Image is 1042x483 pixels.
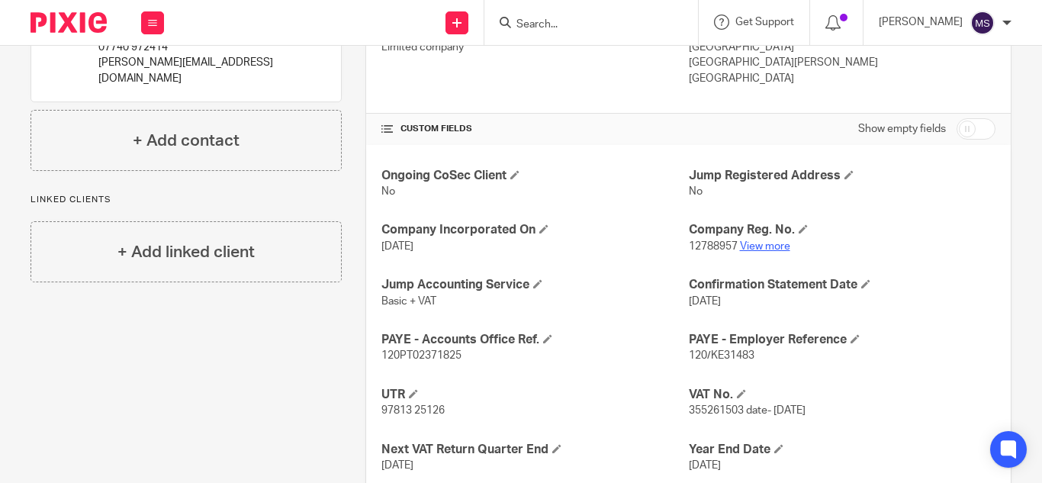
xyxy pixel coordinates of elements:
[381,277,688,293] h4: Jump Accounting Service
[689,442,995,458] h4: Year End Date
[735,17,794,27] span: Get Support
[689,460,721,471] span: [DATE]
[689,71,995,86] p: [GEOGRAPHIC_DATA]
[515,18,652,32] input: Search
[117,240,255,264] h4: + Add linked client
[381,40,688,55] p: Limited company
[689,387,995,403] h4: VAT No.
[133,129,240,153] h4: + Add contact
[381,186,395,197] span: No
[879,14,963,30] p: [PERSON_NAME]
[740,241,790,252] a: View more
[689,222,995,238] h4: Company Reg. No.
[31,12,107,33] img: Pixie
[689,55,995,70] p: [GEOGRAPHIC_DATA][PERSON_NAME]
[689,40,995,55] p: [GEOGRAPHIC_DATA]
[381,241,413,252] span: [DATE]
[381,123,688,135] h4: CUSTOM FIELDS
[689,277,995,293] h4: Confirmation Statement Date
[31,194,342,206] p: Linked clients
[381,168,688,184] h4: Ongoing CoSec Client
[98,55,290,86] p: [PERSON_NAME][EMAIL_ADDRESS][DOMAIN_NAME]
[689,350,754,361] span: 120/KE31483
[689,186,703,197] span: No
[381,296,436,307] span: Basic + VAT
[689,332,995,348] h4: PAYE - Employer Reference
[98,40,290,55] p: 07740 972414
[970,11,995,35] img: svg%3E
[689,241,738,252] span: 12788957
[689,296,721,307] span: [DATE]
[381,405,445,416] span: 97813 25126
[381,350,462,361] span: 120PT02371825
[689,405,806,416] span: 355261503 date- [DATE]
[689,168,995,184] h4: Jump Registered Address
[381,332,688,348] h4: PAYE - Accounts Office Ref.
[381,222,688,238] h4: Company Incorporated On
[381,460,413,471] span: [DATE]
[381,442,688,458] h4: Next VAT Return Quarter End
[858,121,946,137] label: Show empty fields
[381,387,688,403] h4: UTR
